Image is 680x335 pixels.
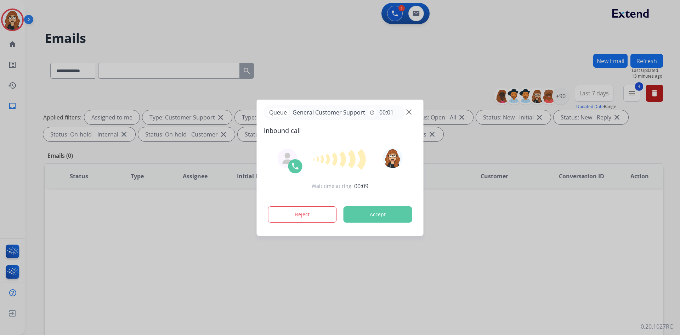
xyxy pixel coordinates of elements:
[267,108,290,117] p: Queue
[382,148,402,168] img: avatar
[344,206,412,223] button: Accept
[312,183,353,190] span: Wait time at ring:
[406,109,412,115] img: close-button
[290,108,368,117] span: General Customer Support
[641,322,673,331] p: 0.20.1027RC
[264,125,416,135] span: Inbound call
[369,110,375,115] mat-icon: timer
[282,153,293,164] img: agent-avatar
[291,162,300,171] img: call-icon
[354,182,368,190] span: 00:09
[379,108,393,117] span: 00:01
[268,206,337,223] button: Reject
